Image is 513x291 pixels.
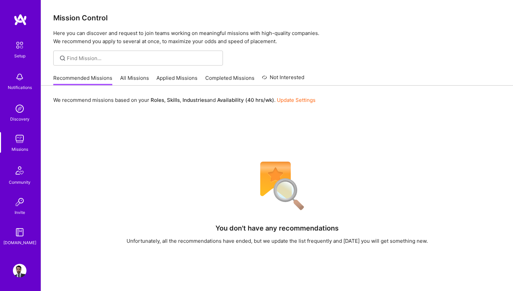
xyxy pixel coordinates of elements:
a: Completed Missions [205,74,254,86]
div: Missions [12,146,28,153]
a: User Avatar [11,264,28,277]
div: Invite [15,209,25,216]
div: Community [9,179,31,186]
b: Industries [183,97,207,103]
img: logo [14,14,27,26]
input: Find Mission... [67,55,218,62]
img: guide book [13,225,26,239]
a: Recommended Missions [53,74,112,86]
a: Update Settings [277,97,316,103]
h3: Mission Control [53,14,501,22]
a: Not Interested [262,73,304,86]
div: Setup [14,52,25,59]
div: Unfortunately, all the recommendations have ended, but we update the list frequently and [DATE] y... [127,237,428,244]
a: All Missions [120,74,149,86]
img: teamwork [13,132,26,146]
img: bell [13,70,26,84]
div: [DOMAIN_NAME] [3,239,36,246]
i: icon SearchGrey [59,54,66,62]
img: discovery [13,102,26,115]
img: Community [12,162,28,179]
div: Notifications [8,84,32,91]
img: User Avatar [13,264,26,277]
img: setup [13,38,27,52]
p: We recommend missions based on your , , and . [53,96,316,104]
a: Applied Missions [156,74,197,86]
b: Availability (40 hrs/wk) [217,97,274,103]
b: Skills [167,97,180,103]
b: Roles [151,97,164,103]
h4: You don't have any recommendations [215,224,339,232]
div: Discovery [10,115,30,123]
img: No Results [248,157,306,215]
p: Here you can discover and request to join teams working on meaningful missions with high-quality ... [53,29,501,46]
img: Invite [13,195,26,209]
